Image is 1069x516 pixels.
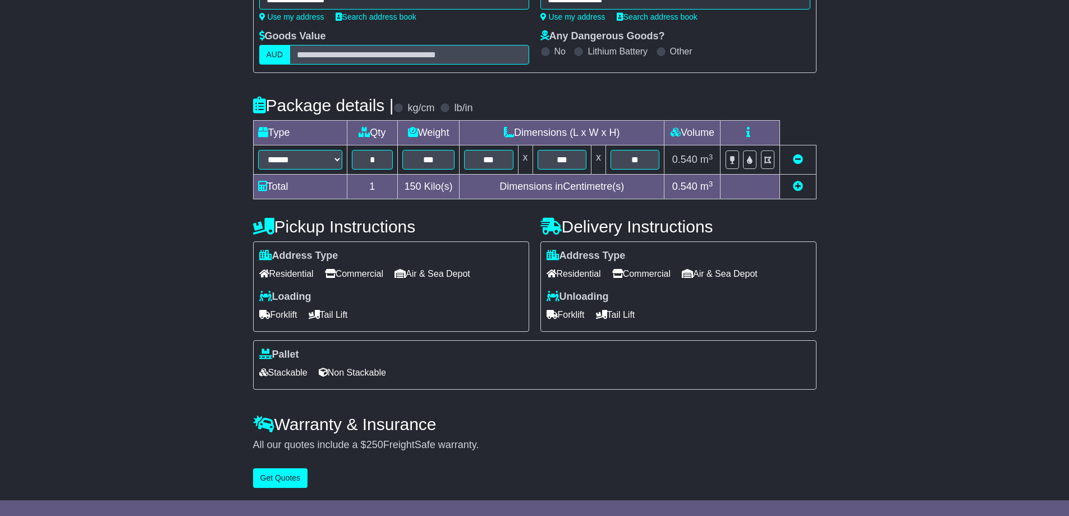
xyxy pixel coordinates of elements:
a: Add new item [793,181,803,192]
span: Commercial [325,265,383,282]
div: All our quotes include a $ FreightSafe warranty. [253,439,816,451]
a: Search address book [336,12,416,21]
label: Address Type [259,250,338,262]
span: Air & Sea Depot [682,265,758,282]
span: Tail Lift [596,306,635,323]
a: Remove this item [793,154,803,165]
label: Address Type [547,250,626,262]
label: Goods Value [259,30,326,43]
span: m [700,181,713,192]
span: Commercial [612,265,671,282]
h4: Delivery Instructions [540,217,816,236]
td: Type [253,121,347,145]
label: lb/in [454,102,472,115]
label: Loading [259,291,311,303]
label: kg/cm [407,102,434,115]
span: 250 [366,439,383,450]
span: Stackable [259,364,308,381]
label: Any Dangerous Goods? [540,30,665,43]
span: Tail Lift [309,306,348,323]
label: Pallet [259,349,299,361]
span: Air & Sea Depot [394,265,470,282]
label: No [554,46,566,57]
h4: Warranty & Insurance [253,415,816,433]
sup: 3 [709,180,713,188]
h4: Pickup Instructions [253,217,529,236]
label: Other [670,46,692,57]
h4: Package details | [253,96,394,115]
span: Forklift [547,306,585,323]
span: Forklift [259,306,297,323]
span: m [700,154,713,165]
td: Dimensions (L x W x H) [460,121,664,145]
button: Get Quotes [253,468,308,488]
td: x [591,145,605,175]
span: 150 [405,181,421,192]
span: Residential [547,265,601,282]
td: 1 [347,175,398,199]
label: AUD [259,45,291,65]
td: Kilo(s) [398,175,460,199]
span: 0.540 [672,181,698,192]
a: Use my address [540,12,605,21]
td: Volume [664,121,721,145]
td: Dimensions in Centimetre(s) [460,175,664,199]
sup: 3 [709,153,713,161]
a: Use my address [259,12,324,21]
td: x [518,145,533,175]
span: 0.540 [672,154,698,165]
td: Total [253,175,347,199]
span: Non Stackable [319,364,386,381]
label: Lithium Battery [588,46,648,57]
span: Residential [259,265,314,282]
td: Qty [347,121,398,145]
td: Weight [398,121,460,145]
label: Unloading [547,291,609,303]
a: Search address book [617,12,698,21]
